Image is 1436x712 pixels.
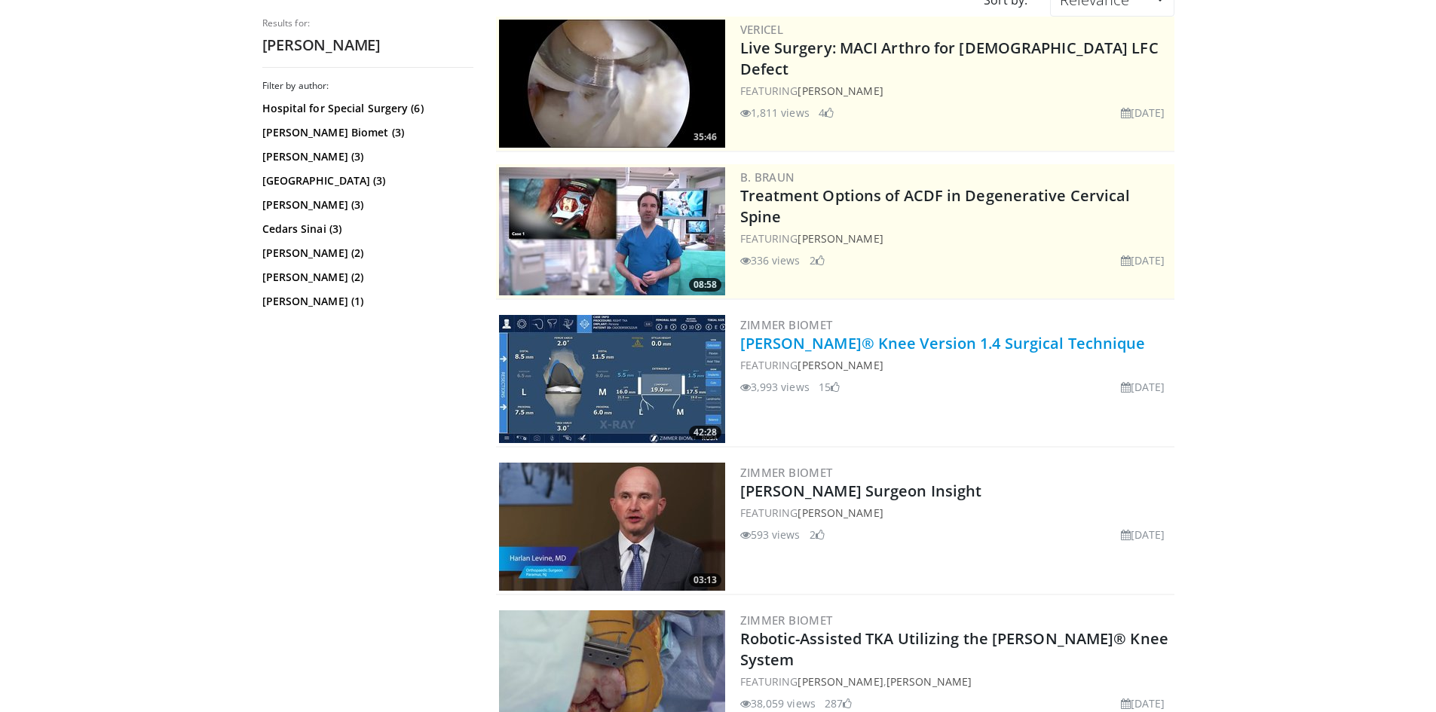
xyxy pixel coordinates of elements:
[499,463,725,591] img: 5b32fd5c-ccd0-458c-906f-f18b409eda4e.300x170_q85_crop-smart_upscale.jpg
[262,173,470,188] a: [GEOGRAPHIC_DATA] (3)
[740,628,1168,670] a: Robotic-Assisted TKA Utilizing the [PERSON_NAME]® Knee System
[689,278,721,292] span: 08:58
[825,695,852,711] li: 287
[1121,527,1165,542] li: [DATE]
[798,506,883,520] a: [PERSON_NAME]
[819,105,834,121] li: 4
[740,613,833,628] a: Zimmer Biomet
[262,35,473,55] h2: [PERSON_NAME]
[499,463,725,591] a: 03:13
[262,222,470,237] a: Cedars Sinai (3)
[740,379,810,395] li: 3,993 views
[499,167,725,295] img: 009a77ed-cfd7-46ce-89c5-e6e5196774e0.300x170_q85_crop-smart_upscale.jpg
[798,84,883,98] a: [PERSON_NAME]
[499,20,725,148] img: eb023345-1e2d-4374-a840-ddbc99f8c97c.300x170_q85_crop-smart_upscale.jpg
[740,333,1146,353] a: [PERSON_NAME]® Knee Version 1.4 Surgical Technique
[740,505,1171,521] div: FEATURING
[798,358,883,372] a: [PERSON_NAME]
[262,246,470,261] a: [PERSON_NAME] (2)
[740,22,784,37] a: Vericel
[886,674,972,689] a: [PERSON_NAME]
[499,167,725,295] a: 08:58
[262,294,470,309] a: [PERSON_NAME] (1)
[262,17,473,29] p: Results for:
[262,80,473,92] h3: Filter by author:
[810,527,825,542] li: 2
[689,426,721,439] span: 42:28
[689,130,721,144] span: 35:46
[740,38,1159,79] a: Live Surgery: MACI Arthro for [DEMOGRAPHIC_DATA] LFC Defect
[740,465,833,480] a: Zimmer Biomet
[499,315,725,443] img: 8cb3d316-91f3-427f-b6e1-92c0ee9c9fed.300x170_q85_crop-smart_upscale.jpg
[499,20,725,148] a: 35:46
[798,674,883,689] a: [PERSON_NAME]
[1121,695,1165,711] li: [DATE]
[819,379,840,395] li: 15
[740,105,810,121] li: 1,811 views
[1121,379,1165,395] li: [DATE]
[740,357,1171,373] div: FEATURING
[740,317,833,332] a: Zimmer Biomet
[689,573,721,587] span: 03:13
[740,527,801,542] li: 593 views
[740,170,795,185] a: B. Braun
[740,231,1171,246] div: FEATURING
[740,695,816,711] li: 38,059 views
[262,125,470,140] a: [PERSON_NAME] Biomet (3)
[798,231,883,246] a: [PERSON_NAME]
[1121,252,1165,268] li: [DATE]
[1121,105,1165,121] li: [DATE]
[740,83,1171,99] div: FEATURING
[740,481,982,501] a: [PERSON_NAME] Surgeon Insight
[262,270,470,285] a: [PERSON_NAME] (2)
[262,101,470,116] a: Hospital for Special Surgery (6)
[740,674,1171,689] div: FEATURING ,
[740,252,801,268] li: 336 views
[262,197,470,212] a: [PERSON_NAME] (3)
[499,315,725,443] a: 42:28
[262,149,470,164] a: [PERSON_NAME] (3)
[740,185,1131,227] a: Treatment Options of ACDF in Degenerative Cervical Spine
[810,252,825,268] li: 2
